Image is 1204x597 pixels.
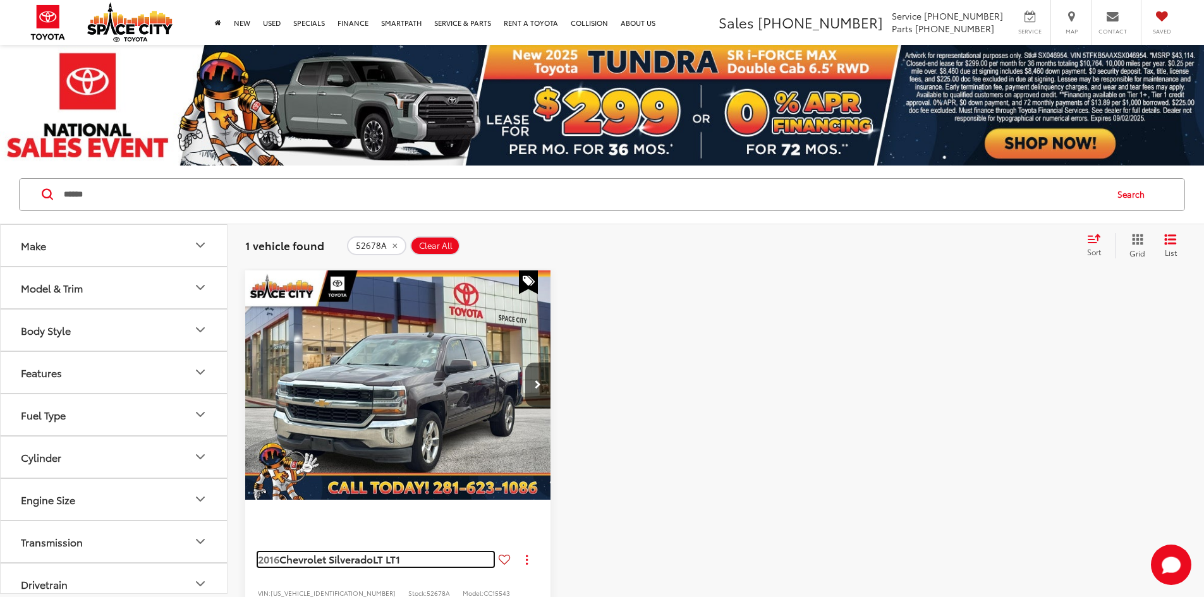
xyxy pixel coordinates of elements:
span: [PHONE_NUMBER] [758,12,883,32]
a: 2016Chevrolet SilveradoLT LT1 [258,552,494,566]
div: Drivetrain [21,578,68,590]
button: CylinderCylinder [1,437,228,478]
div: Cylinder [193,449,208,464]
div: Make [21,239,46,251]
span: Grid [1129,248,1145,258]
div: 2016 Chevrolet Silverado LT LT1 0 [245,270,552,500]
button: Next image [525,363,550,407]
button: Actions [516,548,538,570]
button: TransmissionTransmission [1,521,228,562]
div: Features [21,366,62,378]
div: Fuel Type [193,407,208,422]
span: Sort [1087,246,1101,257]
div: Model & Trim [193,280,208,295]
div: Make [193,238,208,253]
div: Engine Size [193,491,208,507]
span: [PHONE_NUMBER] [915,22,994,35]
span: Map [1057,27,1085,35]
button: Fuel TypeFuel Type [1,394,228,435]
span: Sales [719,12,754,32]
span: LT LT1 [373,552,400,566]
div: Transmission [193,534,208,549]
span: Saved [1148,27,1176,35]
span: Parts [892,22,913,35]
button: remove 52678A [347,236,406,255]
span: Chevrolet Silverado [279,552,373,566]
button: List View [1155,233,1186,258]
button: MakeMake [1,225,228,266]
span: Service [892,9,921,22]
button: Engine SizeEngine Size [1,479,228,520]
div: Body Style [193,322,208,337]
span: Contact [1098,27,1127,35]
span: Service [1016,27,1044,35]
span: Special [519,270,538,294]
button: Search [1105,179,1163,210]
button: Clear All [410,236,460,255]
img: Space City Toyota [87,3,173,42]
div: Features [193,365,208,380]
div: Drivetrain [193,576,208,591]
button: Model & TrimModel & Trim [1,267,228,308]
a: 2016 Chevrolet Silverado 1500 1LT 4x22016 Chevrolet Silverado 1500 1LT 4x22016 Chevrolet Silverad... [245,270,552,500]
span: List [1164,247,1177,258]
button: Grid View [1115,233,1155,258]
button: Select sort value [1081,233,1115,258]
span: 2016 [258,552,279,566]
span: Clear All [419,241,453,251]
span: dropdown dots [526,555,528,565]
span: 52678A [356,241,387,251]
div: Cylinder [21,451,61,463]
span: 1 vehicle found [245,238,324,253]
svg: Start Chat [1151,545,1191,585]
input: Search by Make, Model, or Keyword [63,179,1105,210]
img: 2016 Chevrolet Silverado 1500 1LT 4x2 [245,270,552,501]
div: Transmission [21,536,83,548]
div: Fuel Type [21,409,66,421]
div: Body Style [21,324,71,336]
button: Body StyleBody Style [1,310,228,351]
div: Engine Size [21,493,75,505]
span: [PHONE_NUMBER] [924,9,1003,22]
div: Model & Trim [21,282,83,294]
button: Toggle Chat Window [1151,545,1191,585]
button: FeaturesFeatures [1,352,228,393]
